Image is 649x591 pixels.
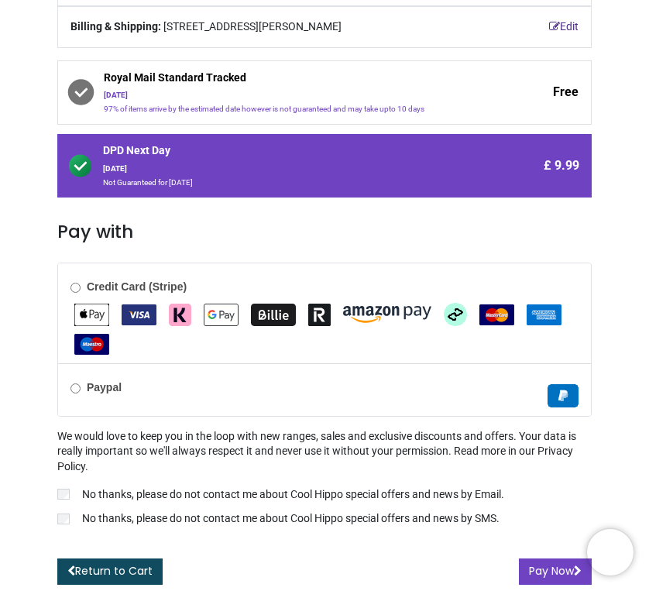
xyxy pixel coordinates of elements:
[479,304,514,325] img: MasterCard
[87,280,187,293] b: Credit Card (Stripe)
[444,308,467,320] span: Afterpay Clearpay
[343,308,431,320] span: Amazon Pay
[251,308,296,320] span: Billie
[444,303,467,326] img: Afterpay Clearpay
[82,487,504,503] p: No thanks, please do not contact me about Cool Hippo special offers and news by Email.
[122,308,156,320] span: VISA
[169,304,191,326] img: Klarna
[103,143,484,163] span: DPD Next Day
[104,105,424,113] span: 97% of items arrive by the estimated date however is not guaranteed and may take upto 10 days
[74,308,109,320] span: Apple Pay
[57,219,592,245] h3: Pay with
[57,558,163,585] a: Return to Cart
[553,84,579,101] span: Free
[57,514,70,524] input: No thanks, please do not contact me about Cool Hippo special offers and news by SMS.
[74,304,109,326] img: Apple Pay
[82,511,500,527] p: No thanks, please do not contact me about Cool Hippo special offers and news by SMS.
[549,19,579,35] a: Edit
[103,163,484,174] div: [DATE]
[74,337,109,349] span: Maestro
[70,283,81,293] input: Credit Card (Stripe)
[527,304,561,325] img: American Express
[57,429,592,530] div: We would love to keep you in the loop with new ranges, sales and exclusive discounts and offers. ...
[204,304,239,326] img: Google Pay
[548,384,579,407] img: Paypal
[527,308,561,320] span: American Express
[70,20,161,33] b: Billing & Shipping:
[251,304,296,326] img: Billie
[308,304,331,326] img: Revolut Pay
[70,383,81,393] input: Paypal
[122,304,156,325] img: VISA
[544,157,579,174] span: £ 9.99
[204,308,239,320] span: Google Pay
[587,529,634,576] iframe: Brevo live chat
[308,308,331,320] span: Revolut Pay
[103,178,193,187] span: Not Guaranteed for [DATE]
[87,381,122,393] b: Paypal
[104,70,483,91] span: Royal Mail Standard Tracked
[74,334,109,355] img: Maestro
[163,19,342,35] span: [STREET_ADDRESS][PERSON_NAME]
[57,489,70,500] input: No thanks, please do not contact me about Cool Hippo special offers and news by Email.
[519,558,592,585] button: Pay Now
[479,308,514,320] span: MasterCard
[343,306,431,323] img: Amazon Pay
[169,308,191,320] span: Klarna
[104,90,483,101] div: [DATE]
[548,389,579,401] span: Paypal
